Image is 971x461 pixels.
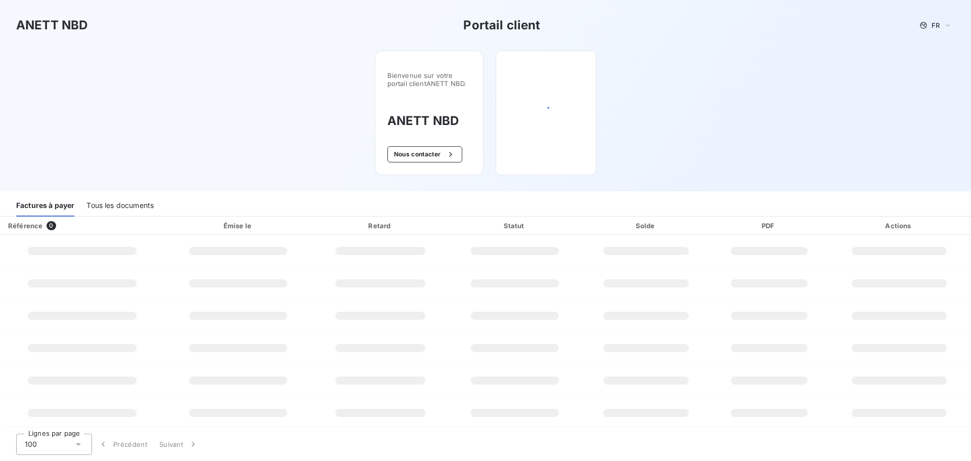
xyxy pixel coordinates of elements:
div: Solde [584,221,709,231]
h3: Portail client [463,16,540,34]
div: PDF [713,221,825,231]
div: Émise le [166,221,311,231]
h3: ANETT NBD [387,112,471,130]
div: Factures à payer [16,195,74,217]
h3: ANETT NBD [16,16,87,34]
span: 100 [25,439,37,449]
span: Bienvenue sur votre portail client ANETT NBD . [387,71,471,88]
div: Référence [8,222,42,230]
span: FR [932,21,940,29]
div: Statut [451,221,580,231]
button: Nous contacter [387,146,462,162]
div: Tous les documents [86,195,154,217]
span: 0 [47,221,56,230]
button: Précédent [92,434,153,455]
div: Retard [315,221,447,231]
div: Actions [829,221,969,231]
button: Suivant [153,434,204,455]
